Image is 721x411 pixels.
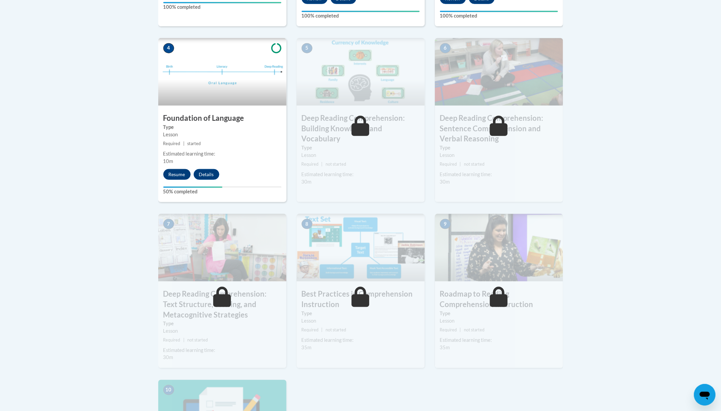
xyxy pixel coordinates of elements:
[158,214,286,281] img: Course Image
[183,141,185,146] span: |
[163,2,281,3] div: Your progress
[163,188,281,195] label: 50% completed
[440,171,558,178] div: Estimated learning time:
[297,289,425,310] h3: Best Practices in Comprehension Instruction
[163,347,281,354] div: Estimated learning time:
[322,162,323,167] span: |
[302,317,420,325] div: Lesson
[435,113,563,144] h3: Deep Reading Comprehension: Sentence Comprehension and Verbal Reasoning
[158,113,286,124] h3: Foundation of Language
[302,327,319,332] span: Required
[297,113,425,144] h3: Deep Reading Comprehension: Building Knowledge and Vocabulary
[302,162,319,167] span: Required
[163,385,174,395] span: 10
[163,219,174,229] span: 7
[297,214,425,281] img: Course Image
[435,38,563,106] img: Course Image
[302,144,420,152] label: Type
[302,12,420,20] label: 100% completed
[440,317,558,325] div: Lesson
[302,11,420,12] div: Your progress
[460,327,461,332] span: |
[464,162,484,167] span: not started
[302,43,312,53] span: 5
[440,219,451,229] span: 9
[435,289,563,310] h3: Roadmap to Reading Comprehension Instruction
[440,43,451,53] span: 6
[183,337,185,342] span: |
[158,38,286,106] img: Course Image
[302,345,312,350] span: 35m
[440,327,457,332] span: Required
[163,327,281,335] div: Lesson
[302,179,312,185] span: 30m
[326,327,346,332] span: not started
[302,336,420,344] div: Estimated learning time:
[460,162,461,167] span: |
[440,310,558,317] label: Type
[163,158,173,164] span: 10m
[163,3,281,11] label: 100% completed
[297,38,425,106] img: Course Image
[440,12,558,20] label: 100% completed
[440,336,558,344] div: Estimated learning time:
[187,141,201,146] span: started
[322,327,323,332] span: |
[440,144,558,152] label: Type
[302,219,312,229] span: 8
[163,355,173,360] span: 30m
[464,327,484,332] span: not started
[163,150,281,158] div: Estimated learning time:
[194,169,219,180] button: Details
[440,152,558,159] div: Lesson
[302,310,420,317] label: Type
[694,384,716,406] iframe: Button to launch messaging window
[163,131,281,138] div: Lesson
[163,124,281,131] label: Type
[163,187,222,188] div: Your progress
[302,152,420,159] div: Lesson
[187,337,208,342] span: not started
[163,43,174,53] span: 4
[158,289,286,320] h3: Deep Reading Comprehension: Text Structure, Writing, and Metacognitive Strategies
[302,171,420,178] div: Estimated learning time:
[163,337,181,342] span: Required
[440,162,457,167] span: Required
[440,179,450,185] span: 30m
[440,11,558,12] div: Your progress
[163,320,281,327] label: Type
[326,162,346,167] span: not started
[163,141,181,146] span: Required
[440,345,450,350] span: 35m
[163,169,191,180] button: Resume
[435,214,563,281] img: Course Image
